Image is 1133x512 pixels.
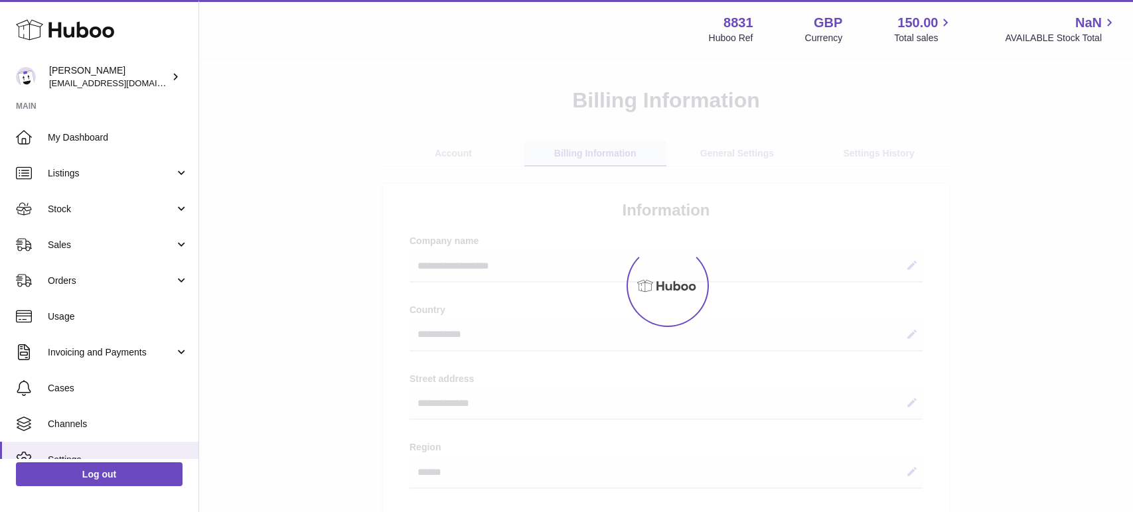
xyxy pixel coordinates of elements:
span: Channels [48,418,189,430]
span: 150.00 [897,14,938,32]
span: Cases [48,382,189,395]
span: Usage [48,310,189,323]
div: Currency [805,32,843,44]
span: Stock [48,203,175,216]
span: Orders [48,275,175,287]
span: AVAILABLE Stock Total [1005,32,1117,44]
span: Settings [48,454,189,466]
img: internalAdmin-8831@internal.huboo.com [16,67,36,87]
strong: 8831 [723,14,753,32]
strong: GBP [814,14,842,32]
span: My Dashboard [48,131,189,144]
a: Log out [16,462,183,486]
span: NaN [1075,14,1102,32]
span: Sales [48,239,175,251]
a: NaN AVAILABLE Stock Total [1005,14,1117,44]
span: Total sales [894,32,953,44]
span: Listings [48,167,175,180]
div: [PERSON_NAME] [49,64,169,90]
span: Invoicing and Payments [48,346,175,359]
span: [EMAIL_ADDRESS][DOMAIN_NAME] [49,78,195,88]
div: Huboo Ref [709,32,753,44]
a: 150.00 Total sales [894,14,953,44]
